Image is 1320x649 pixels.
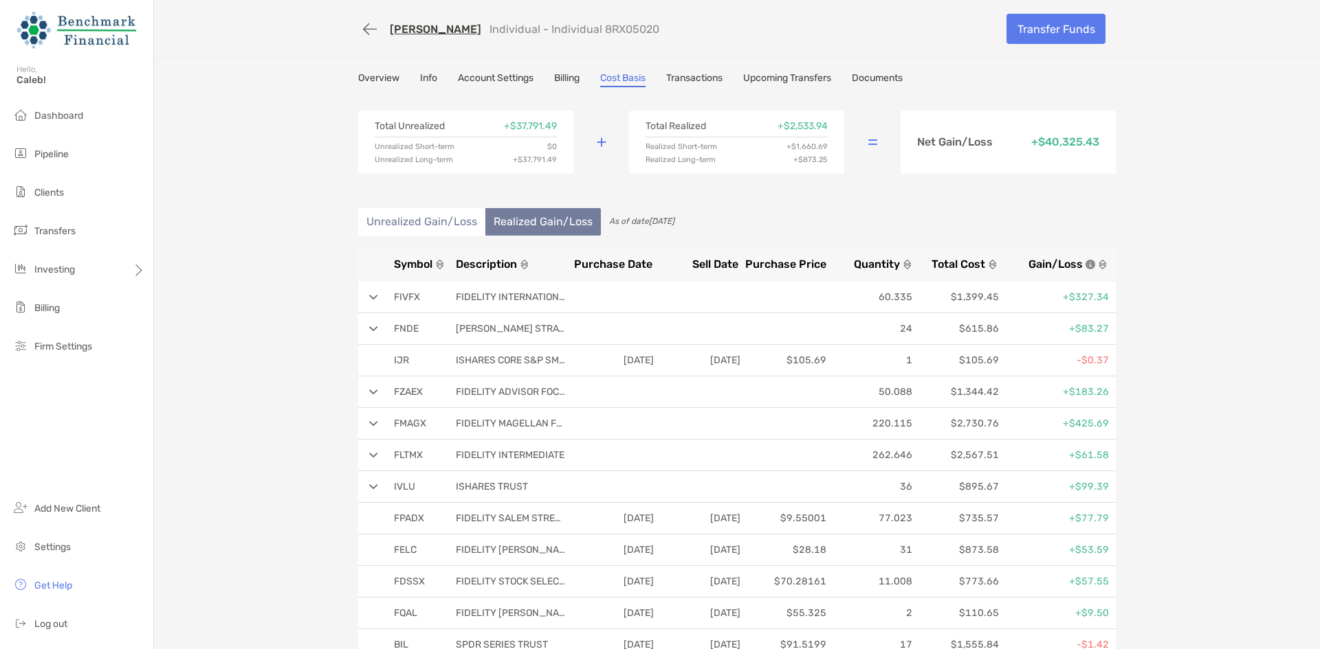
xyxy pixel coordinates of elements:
[918,320,998,337] p: $615.86
[1031,137,1099,148] p: + $40,325.43
[16,5,137,55] img: Zoe Logo
[659,541,740,558] p: [DATE]
[369,295,378,300] img: arrow open row
[394,258,450,271] button: Symbol
[456,320,566,337] p: [PERSON_NAME] STRATEGIC TR
[394,446,449,464] p: FLTMX
[988,260,998,269] img: sort
[34,187,64,198] span: Clients
[659,352,740,369] p: [DATE]
[793,156,828,163] p: + $873.25
[743,72,831,87] a: Upcoming Transfers
[1004,604,1109,622] p: +$9.50
[456,604,566,622] p: FIDELITY [PERSON_NAME] TRUST
[1086,260,1095,269] img: icon info
[394,510,449,527] p: FPADX
[918,383,998,400] p: $1,344.42
[12,337,29,354] img: firm-settings icon
[12,183,29,200] img: clients icon
[666,72,723,87] a: Transactions
[34,148,69,160] span: Pipeline
[369,389,378,395] img: arrow open row
[832,604,912,622] p: 2
[456,573,566,590] p: FIDELITY STOCK SELECTOR FUND
[504,122,557,131] p: + $37,791.49
[918,478,998,495] p: $895.67
[1004,478,1109,495] p: +$99.39
[369,484,378,490] img: arrow open row
[918,510,998,527] p: $735.57
[854,258,900,271] span: Quantity
[646,143,717,150] p: Realized Short-term
[918,604,998,622] p: $110.65
[394,478,449,495] p: IVLU
[394,258,432,271] span: Symbol
[832,352,912,369] p: 1
[520,260,529,269] img: sort
[12,260,29,277] img: investing icon
[574,258,652,271] span: Purchase Date
[659,604,740,622] p: [DATE]
[456,352,566,369] p: ISHARES CORE S&P SMALL CAP ETF
[786,143,828,150] p: + $1,660.69
[1004,320,1109,337] p: +$83.27
[34,541,71,553] span: Settings
[394,320,449,337] p: FNDE
[1003,258,1108,271] button: Gain/Lossicon info
[1004,352,1109,369] p: -$0.37
[932,258,985,271] span: Total Cost
[832,415,912,432] p: 220.115
[12,106,29,123] img: dashboard icon
[369,421,378,426] img: arrow open row
[34,264,75,275] span: Investing
[12,499,29,516] img: add_new_client icon
[573,541,654,558] p: [DATE]
[394,415,449,432] p: FMAGX
[12,145,29,161] img: pipeline icon
[456,258,517,271] span: Description
[832,478,912,495] p: 36
[489,23,659,36] p: Individual - Individual 8RX05020
[390,23,481,36] a: [PERSON_NAME]
[375,156,453,163] p: Unrealized Long-term
[918,446,998,464] p: $2,567.51
[456,288,566,306] p: FIDELITY INTERNATIONAL
[12,538,29,554] img: settings icon
[1004,510,1109,527] p: +$77.79
[832,258,912,271] button: Quantity
[646,122,706,131] p: Total Realized
[832,541,912,558] p: 31
[369,326,378,332] img: arrow open row
[658,258,738,271] button: Sell Date
[375,143,454,150] p: Unrealized Short-term
[918,415,998,432] p: $2,730.76
[34,503,100,514] span: Add New Client
[394,604,449,622] p: FQAL
[918,258,998,271] button: Total Cost
[573,573,654,590] p: [DATE]
[659,573,740,590] p: [DATE]
[12,299,29,315] img: billing icon
[12,222,29,238] img: transfers icon
[16,74,145,86] span: Caleb!
[746,573,826,590] p: $70.28161
[34,302,60,314] span: Billing
[12,576,29,593] img: get-help icon
[420,72,437,87] a: Info
[1004,541,1109,558] p: +$53.59
[1006,14,1105,44] a: Transfer Funds
[918,288,998,306] p: $1,399.45
[485,208,601,236] li: Realized Gain/Loss
[832,320,912,337] p: 24
[1004,383,1109,400] p: +$183.26
[918,541,998,558] p: $873.58
[573,604,654,622] p: [DATE]
[573,258,653,271] button: Purchase Date
[456,415,566,432] p: FIDELITY MAGELLAN FUND INC
[746,541,826,558] p: $28.18
[609,216,674,226] span: As of date [DATE]
[918,352,998,369] p: $105.69
[832,573,912,590] p: 11.008
[456,446,566,464] p: FIDELITY INTERMEDIATE
[34,580,72,591] span: Get Help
